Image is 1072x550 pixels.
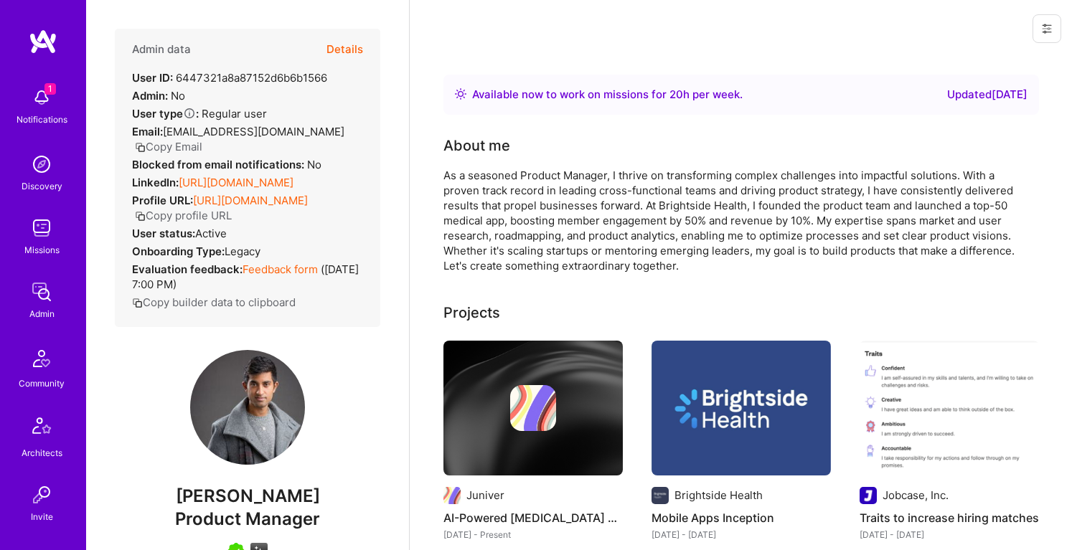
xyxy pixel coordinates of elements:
div: 6447321a8a87152d6b6b1566 [132,70,327,85]
div: Regular user [132,106,267,121]
strong: User ID: [132,71,173,85]
img: Traits to increase hiring matches [860,341,1039,475]
button: Details [326,29,363,70]
div: Available now to work on missions for h per week . [472,86,743,103]
div: Juniver [466,488,504,503]
span: [PERSON_NAME] [115,485,380,507]
button: Copy profile URL [135,208,232,223]
img: Community [24,341,59,376]
strong: Evaluation feedback: [132,262,243,276]
strong: Email: [132,125,163,138]
a: [URL][DOMAIN_NAME] [193,194,308,207]
h4: AI-Powered [MEDICAL_DATA] Recovery Coach [443,508,623,527]
div: [DATE] - [DATE] [652,527,831,542]
strong: Onboarding Type: [132,245,225,258]
img: teamwork [27,214,56,242]
h4: Admin data [132,43,191,56]
img: Company logo [443,487,461,504]
div: Invite [31,509,53,524]
strong: LinkedIn: [132,176,179,189]
a: Feedback form [243,262,318,276]
button: Copy builder data to clipboard [132,295,296,310]
img: cover [443,341,623,475]
span: Product Manager [175,508,320,529]
h4: Mobile Apps Inception [652,508,831,527]
span: [EMAIL_ADDRESS][DOMAIN_NAME] [163,125,344,138]
div: No [132,157,321,172]
strong: User status: [132,227,195,240]
img: discovery [27,150,56,179]
div: Community [19,376,65,391]
strong: User type : [132,107,199,120]
div: Updated [DATE] [947,86,1028,103]
div: [DATE] - [DATE] [860,527,1039,542]
strong: Blocked from email notifications: [132,158,307,171]
img: admin teamwork [27,278,56,306]
strong: Admin: [132,89,168,103]
div: No [132,88,185,103]
div: As a seasoned Product Manager, I thrive on transforming complex challenges into impactful solutio... [443,168,1017,273]
span: Active [195,227,227,240]
img: Availability [455,88,466,100]
div: ( [DATE] 7:00 PM ) [132,262,363,292]
span: 1 [44,83,56,95]
img: logo [29,29,57,54]
div: Notifications [17,112,67,127]
a: [URL][DOMAIN_NAME] [179,176,293,189]
img: Mobile Apps Inception [652,341,831,475]
h4: Traits to increase hiring matches [860,508,1039,527]
div: Brightside Health [674,488,763,503]
div: Projects [443,302,500,323]
div: Admin [29,306,55,321]
div: Architects [22,445,62,460]
div: Discovery [22,179,62,194]
span: 20 [669,87,683,101]
div: About me [443,135,510,156]
img: Company logo [860,487,877,504]
i: icon Copy [135,211,146,222]
div: [DATE] - Present [443,527,623,542]
img: Invite [27,480,56,509]
img: Architects [24,411,59,445]
i: icon Copy [132,298,143,308]
img: bell [27,83,56,112]
div: Missions [24,242,60,257]
i: icon Copy [135,142,146,153]
img: Company logo [652,487,669,504]
span: legacy [225,245,260,258]
div: Jobcase, Inc. [883,488,949,503]
strong: Profile URL: [132,194,193,207]
img: User Avatar [190,350,305,465]
button: Copy Email [135,139,202,154]
i: Help [183,107,196,120]
img: Company logo [510,385,556,431]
